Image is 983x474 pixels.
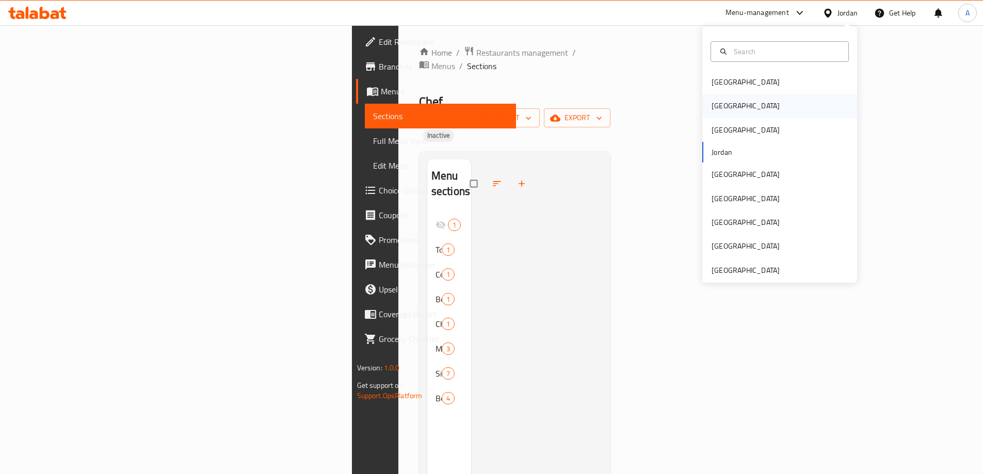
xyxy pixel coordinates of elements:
[436,342,442,355] span: Meat Burger Sandwiches
[442,318,455,330] div: items
[442,319,454,329] span: 1
[474,108,540,127] button: import
[427,361,471,386] div: Sides7
[510,172,535,195] button: Add section
[712,124,780,136] div: [GEOGRAPHIC_DATA]
[427,312,471,336] div: Chicken Burger Sandwiches1
[442,295,454,304] span: 1
[436,268,442,281] span: Cookies
[712,217,780,228] div: [GEOGRAPHIC_DATA]
[436,293,442,305] span: Boneless
[381,85,508,97] span: Menus
[379,308,508,320] span: Coverage Report
[436,367,442,380] span: Sides
[965,7,970,19] span: A
[712,76,780,88] div: [GEOGRAPHIC_DATA]
[365,104,516,128] a: Sections
[356,79,516,104] a: Menus
[448,220,460,230] span: 1
[442,394,454,403] span: 4
[357,379,405,392] span: Get support on:
[442,344,454,354] span: 3
[373,110,508,122] span: Sections
[712,169,780,180] div: [GEOGRAPHIC_DATA]
[356,252,516,277] a: Menu disclaimer
[436,243,442,256] span: Toddler Meal
[427,386,471,411] div: Beverages4
[726,7,789,19] div: Menu-management
[384,361,400,374] span: 1.0.0
[442,342,455,355] div: items
[379,209,508,221] span: Coupons
[365,153,516,178] a: Edit Menu
[356,203,516,227] a: Coupons
[572,46,576,59] li: /
[712,193,780,204] div: [GEOGRAPHIC_DATA]
[356,302,516,326] a: Coverage Report
[544,108,610,127] button: export
[379,258,508,271] span: Menu disclaimer
[373,135,508,147] span: Full Menu View
[357,389,423,402] a: Support.OpsPlatform
[356,326,516,351] a: Grocery Checklist
[712,100,780,111] div: [GEOGRAPHIC_DATA]
[356,54,516,79] a: Branches
[379,283,508,296] span: Upsell
[357,361,382,374] span: Version:
[442,270,454,280] span: 1
[442,367,455,380] div: items
[442,245,454,255] span: 1
[442,268,455,281] div: items
[442,243,455,256] div: items
[356,178,516,203] a: Choice Groups
[448,219,461,231] div: items
[486,172,510,195] span: Sort sections
[730,46,842,57] input: Search
[379,184,508,197] span: Choice Groups
[427,237,471,262] div: Toddler Meal1
[476,46,568,59] span: Restaurants management
[356,29,516,54] a: Edit Restaurant
[379,234,508,246] span: Promotions
[436,318,442,330] span: Chicken Burger Sandwiches
[482,111,531,124] span: import
[365,128,516,153] a: Full Menu View
[712,240,780,252] div: [GEOGRAPHIC_DATA]
[436,220,446,230] svg: Inactive section
[837,7,858,19] div: Jordan
[379,60,508,73] span: Branches
[356,227,516,252] a: Promotions
[427,336,471,361] div: Meat Burger Sandwiches3
[356,277,516,302] a: Upsell
[442,392,455,404] div: items
[464,174,486,193] span: Select all sections
[379,333,508,345] span: Grocery Checklist
[464,46,568,59] a: Restaurants management
[427,208,471,415] nav: Menu sections
[427,287,471,312] div: Boneless1
[373,159,508,172] span: Edit Menu
[552,111,602,124] span: export
[379,36,508,48] span: Edit Restaurant
[712,265,780,276] div: [GEOGRAPHIC_DATA]
[436,392,442,404] span: Beverages
[427,213,471,237] div: 1
[442,369,454,379] span: 7
[427,262,471,287] div: Cookies1
[442,293,455,305] div: items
